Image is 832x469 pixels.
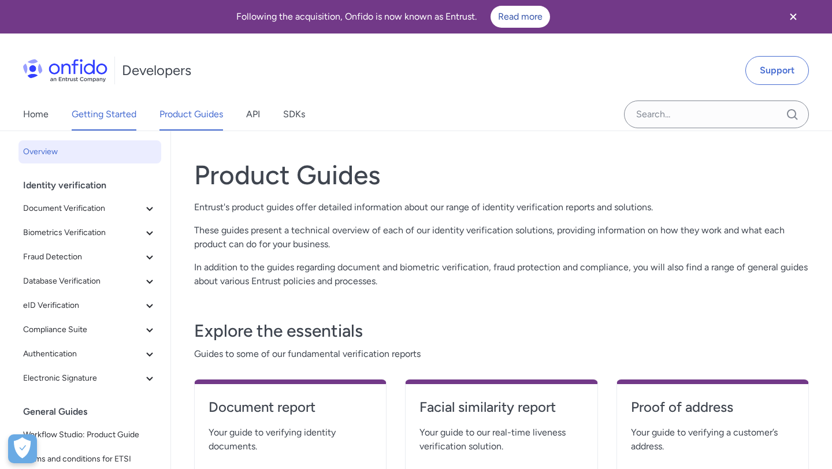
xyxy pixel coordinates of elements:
[23,202,143,215] span: Document Verification
[419,426,583,453] span: Your guide to our real-time liveness verification solution.
[745,56,809,85] a: Support
[18,140,161,163] a: Overview
[194,200,809,214] p: Entrust's product guides offer detailed information about our range of identity verification repo...
[194,159,809,191] h1: Product Guides
[631,398,794,426] a: Proof of address
[18,270,161,293] button: Database Verification
[786,10,800,24] svg: Close banner
[18,423,161,446] a: Workflow Studio: Product Guide
[23,400,166,423] div: General Guides
[631,426,794,453] span: Your guide to verifying a customer’s address.
[23,145,157,159] span: Overview
[624,100,809,128] input: Onfido search input field
[23,347,143,361] span: Authentication
[18,221,161,244] button: Biometrics Verification
[283,98,305,131] a: SDKs
[18,245,161,269] button: Fraud Detection
[159,98,223,131] a: Product Guides
[18,367,161,390] button: Electronic Signature
[23,428,157,442] span: Workflow Studio: Product Guide
[209,426,372,453] span: Your guide to verifying identity documents.
[194,260,809,288] p: In addition to the guides regarding document and biometric verification, fraud protection and com...
[194,347,809,361] span: Guides to some of our fundamental verification reports
[631,398,794,416] h4: Proof of address
[14,6,772,28] div: Following the acquisition, Onfido is now known as Entrust.
[23,226,143,240] span: Biometrics Verification
[209,398,372,426] a: Document report
[23,371,143,385] span: Electronic Signature
[18,197,161,220] button: Document Verification
[23,323,143,337] span: Compliance Suite
[194,224,809,251] p: These guides present a technical overview of each of our identity verification solutions, providi...
[18,294,161,317] button: eID Verification
[8,434,37,463] button: Open Preferences
[23,59,107,82] img: Onfido Logo
[772,2,815,31] button: Close banner
[23,174,166,197] div: Identity verification
[23,299,143,312] span: eID Verification
[194,319,809,343] h3: Explore the essentials
[122,61,191,80] h1: Developers
[209,398,372,416] h4: Document report
[491,6,550,28] a: Read more
[72,98,136,131] a: Getting Started
[8,434,37,463] div: Cookie Preferences
[23,274,143,288] span: Database Verification
[23,250,143,264] span: Fraud Detection
[18,343,161,366] button: Authentication
[246,98,260,131] a: API
[419,398,583,416] h4: Facial similarity report
[419,398,583,426] a: Facial similarity report
[23,98,49,131] a: Home
[18,318,161,341] button: Compliance Suite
